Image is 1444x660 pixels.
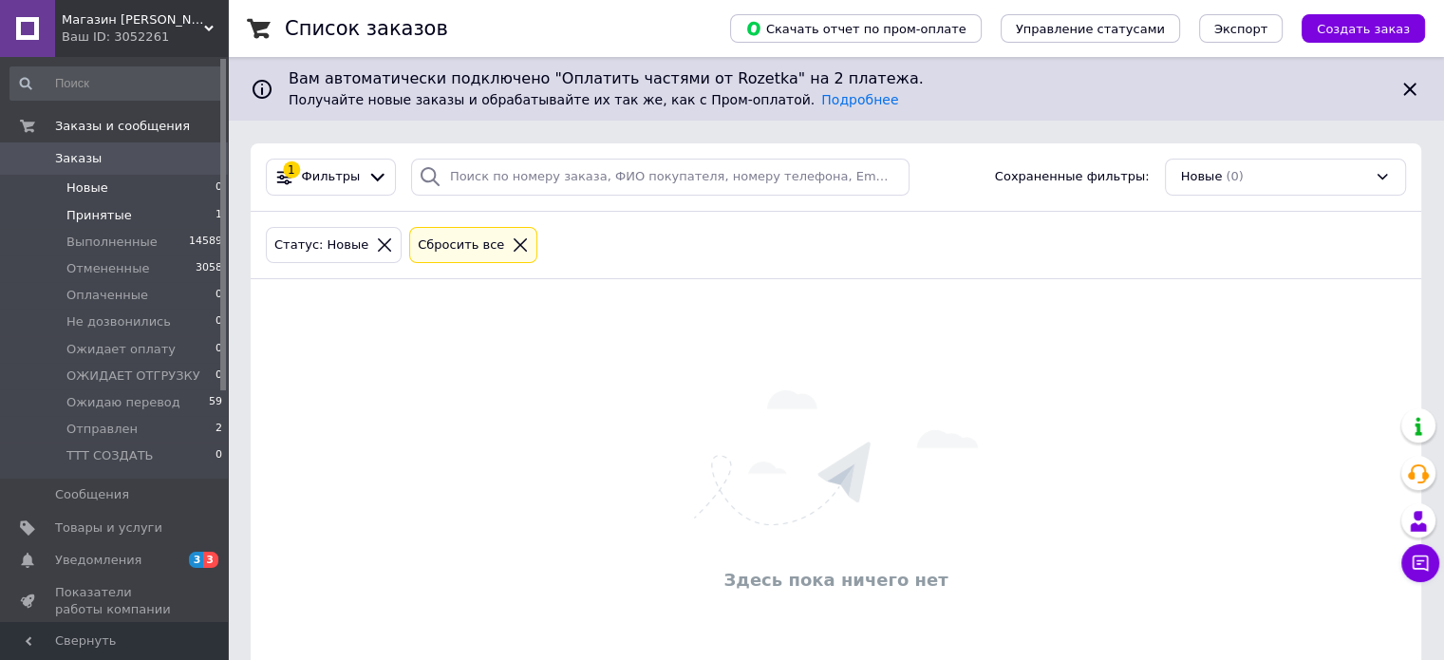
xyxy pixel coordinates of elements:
div: Статус: Новые [271,236,372,255]
span: Уведомления [55,552,141,569]
button: Управление статусами [1001,14,1180,43]
span: ТТТ СОЗДАТЬ [66,447,154,464]
span: Создать заказ [1317,22,1410,36]
span: 3 [203,552,218,568]
span: Сообщения [55,486,129,503]
span: Вам автоматически подключено "Оплатить частями от Rozetka" на 2 платежа. [289,68,1383,90]
span: 0 [216,341,222,358]
span: Выполненные [66,234,158,251]
span: ОЖИДАЕТ ОТГРУЗКУ [66,368,200,385]
span: Новые [1181,168,1223,186]
span: Сохраненные фильтры: [995,168,1150,186]
span: 14589 [189,234,222,251]
div: 1 [283,161,300,179]
span: 0 [216,447,222,464]
button: Чат с покупателем [1401,544,1439,582]
input: Поиск [9,66,224,101]
span: Магазин Техники и Гаджетов [62,11,204,28]
span: 0 [216,287,222,304]
button: Скачать отчет по пром-оплате [730,14,982,43]
span: Оплаченные [66,287,148,304]
span: Отправлен [66,421,138,438]
h1: Список заказов [285,17,448,40]
div: Ваш ID: 3052261 [62,28,228,46]
span: 3 [189,552,204,568]
input: Поиск по номеру заказа, ФИО покупателя, номеру телефона, Email, номеру накладной [411,159,910,196]
span: Экспорт [1214,22,1267,36]
span: (0) [1226,169,1243,183]
span: Получайте новые заказы и обрабатывайте их так же, как с Пром-оплатой. [289,92,898,107]
span: 1 [216,207,222,224]
span: Товары и услуги [55,519,162,537]
span: 0 [216,179,222,197]
span: Управление статусами [1016,22,1165,36]
a: Подробнее [821,92,898,107]
span: Заказы [55,150,102,167]
span: Показатели работы компании [55,584,176,618]
span: Фильтры [302,168,361,186]
span: 0 [216,313,222,330]
span: Принятые [66,207,132,224]
span: Новые [66,179,108,197]
span: 59 [209,394,222,411]
span: 2 [216,421,222,438]
div: Сбросить все [414,236,508,255]
button: Экспорт [1199,14,1283,43]
a: Создать заказ [1283,21,1425,35]
span: 3058 [196,260,222,277]
span: Скачать отчет по пром-оплате [745,20,966,37]
span: Отмененные [66,260,149,277]
div: Здесь пока ничего нет [260,568,1412,592]
span: Ожидаю перевод [66,394,180,411]
span: Не дозвонились [66,313,171,330]
button: Создать заказ [1302,14,1425,43]
span: Ожидает оплату [66,341,176,358]
span: 0 [216,368,222,385]
span: Заказы и сообщения [55,118,190,135]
